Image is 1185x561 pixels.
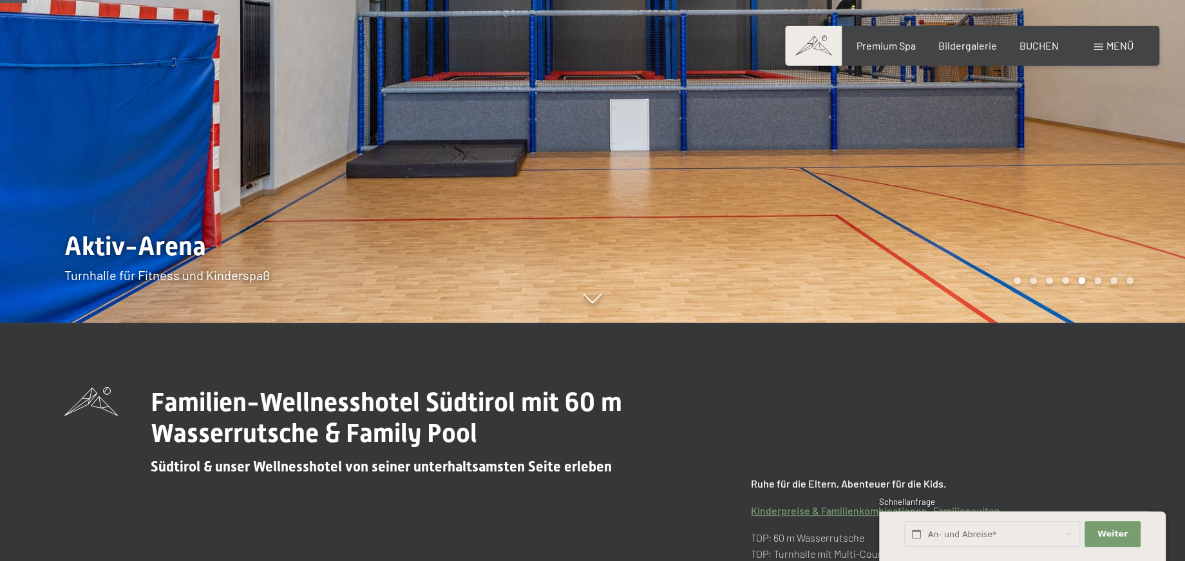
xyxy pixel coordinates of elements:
[856,39,915,52] a: Premium Spa
[751,504,1000,517] a: Kinderpreise & Familienkombinationen- Familiensuiten
[1030,277,1037,284] div: Carousel Page 2
[1085,521,1140,547] button: Weiter
[1046,277,1053,284] div: Carousel Page 3
[1110,277,1117,284] div: Carousel Page 7
[151,459,612,475] span: Südtirol & unser Wellnesshotel von seiner unterhaltsamsten Seite erleben
[1094,277,1101,284] div: Carousel Page 6
[1078,277,1085,284] div: Carousel Page 5 (Current Slide)
[1126,277,1133,284] div: Carousel Page 8
[1019,39,1059,52] a: BUCHEN
[1097,528,1128,540] span: Weiter
[879,497,935,507] span: Schnellanfrage
[1014,277,1021,284] div: Carousel Page 1
[151,387,622,448] span: Familien-Wellnesshotel Südtirol mit 60 m Wasserrutsche & Family Pool
[1106,39,1133,52] span: Menü
[1009,277,1133,284] div: Carousel Pagination
[938,39,997,52] a: Bildergalerie
[751,477,946,490] strong: Ruhe für die Eltern, Abenteuer für die Kids.
[1062,277,1069,284] div: Carousel Page 4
